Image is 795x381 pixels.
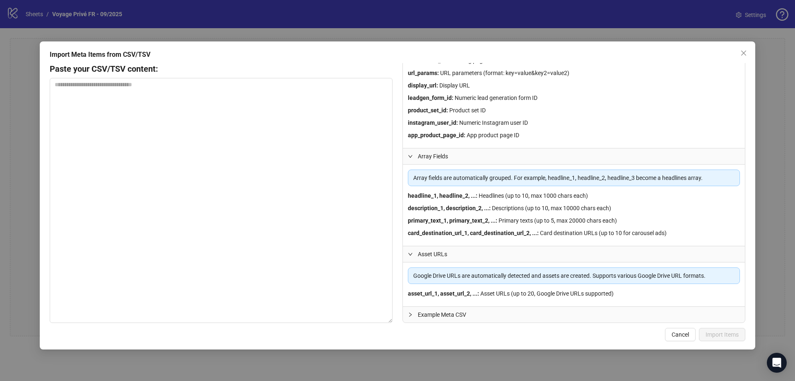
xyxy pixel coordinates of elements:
[540,230,667,236] span: Card destination URLs (up to 10 for carousel ads)
[408,132,465,138] strong: app_product_page_id :
[479,192,588,199] span: Headlines (up to 10, max 1000 chars each)
[455,95,537,101] span: Numeric lead generation form ID
[403,148,745,164] div: Array Fields
[408,154,413,159] span: expanded
[50,63,158,75] h4: Paste your CSV/TSV content:
[413,271,735,280] div: Google Drive URLs are automatically detected and assets are created. Supports various Google Driv...
[699,328,745,341] button: Import Items
[403,307,745,323] div: Example Meta CSV
[403,246,745,262] div: Asset URLs
[480,290,614,297] span: Asset URLs (up to 20, Google Drive URLs supported)
[467,132,519,138] span: App product page ID
[408,230,539,236] strong: card_destination_url_1, card_destination_url_2, ... :
[408,252,413,257] span: expanded
[413,173,735,182] div: Array fields are automatically grouped. For example, headline_1, headline_2, headline_3 become a ...
[439,82,470,89] span: Display URL
[50,50,745,60] div: Import Meta Items from CSV/TSV
[737,46,750,60] button: Close
[408,192,477,199] strong: headline_1, headline_2, ... :
[408,217,497,224] strong: primary_text_1, primary_text_2, ... :
[492,205,611,211] span: Descriptions (up to 10, max 10000 chars each)
[459,119,528,126] span: Numeric Instagram user ID
[665,328,696,341] button: Cancel
[408,107,448,114] strong: product_set_id :
[740,50,747,56] span: close
[418,310,740,319] span: Example Meta CSV
[672,331,689,338] span: Cancel
[767,353,787,373] div: Open Intercom Messenger
[440,70,569,76] span: URL parameters (format: key=value&key2=value2)
[408,205,491,211] strong: description_1, description_2, ... :
[408,95,453,101] strong: leadgen_form_id :
[408,312,413,317] span: collapsed
[408,119,458,126] strong: instagram_user_id :
[449,107,486,114] span: Product set ID
[408,290,479,297] strong: asset_url_1, asset_url_2, ... :
[418,152,740,161] span: Array Fields
[408,82,438,89] strong: display_url :
[418,250,740,259] span: Asset URLs
[499,217,617,224] span: Primary texts (up to 5, max 20000 chars each)
[408,70,439,76] strong: url_params :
